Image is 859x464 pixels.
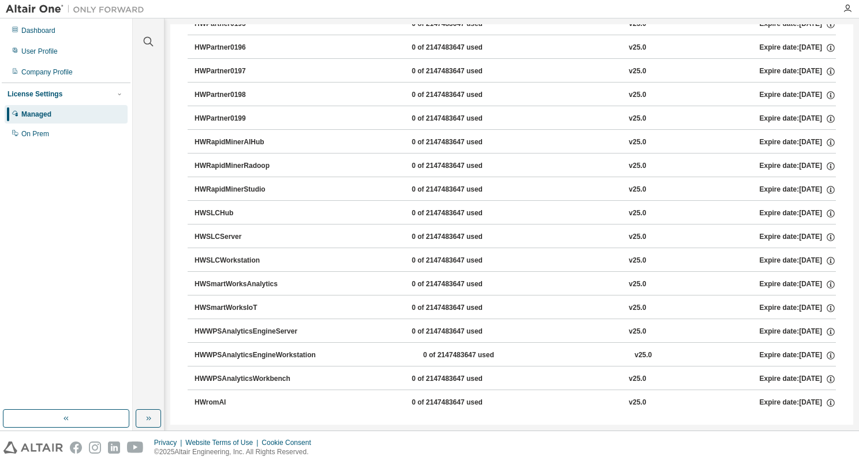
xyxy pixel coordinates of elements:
[412,137,516,148] div: 0 of 2147483647 used
[760,350,836,361] div: Expire date: [DATE]
[195,19,298,29] div: HWPartner0195
[760,43,836,53] div: Expire date: [DATE]
[629,137,646,148] div: v25.0
[195,366,836,392] button: HWWPSAnalyticsWorkbench0 of 2147483647 usedv25.0Expire date:[DATE]
[629,232,646,242] div: v25.0
[412,398,516,408] div: 0 of 2147483647 used
[760,208,836,219] div: Expire date: [DATE]
[195,208,298,219] div: HWSLCHub
[195,83,836,108] button: HWPartner01980 of 2147483647 usedv25.0Expire date:[DATE]
[412,208,516,219] div: 0 of 2147483647 used
[185,438,262,447] div: Website Terms of Use
[634,350,652,361] div: v25.0
[195,201,836,226] button: HWSLCHub0 of 2147483647 usedv25.0Expire date:[DATE]
[629,185,646,195] div: v25.0
[195,161,298,171] div: HWRapidMinerRadoop
[21,110,51,119] div: Managed
[195,327,298,337] div: HWWPSAnalyticsEngineServer
[760,90,836,100] div: Expire date: [DATE]
[195,130,836,155] button: HWRapidMinerAIHub0 of 2147483647 usedv25.0Expire date:[DATE]
[629,256,646,266] div: v25.0
[412,232,516,242] div: 0 of 2147483647 used
[195,374,298,384] div: HWWPSAnalyticsWorkbench
[760,232,836,242] div: Expire date: [DATE]
[412,43,516,53] div: 0 of 2147483647 used
[195,66,298,77] div: HWPartner0197
[21,26,55,35] div: Dashboard
[108,441,120,454] img: linkedin.svg
[195,185,298,195] div: HWRapidMinerStudio
[195,154,836,179] button: HWRapidMinerRadoop0 of 2147483647 usedv25.0Expire date:[DATE]
[195,177,836,203] button: HWRapidMinerStudio0 of 2147483647 usedv25.0Expire date:[DATE]
[760,256,836,266] div: Expire date: [DATE]
[412,256,516,266] div: 0 of 2147483647 used
[195,248,836,274] button: HWSLCWorkstation0 of 2147483647 usedv25.0Expire date:[DATE]
[760,185,836,195] div: Expire date: [DATE]
[629,66,646,77] div: v25.0
[412,114,516,124] div: 0 of 2147483647 used
[154,447,318,457] p: © 2025 Altair Engineering, Inc. All Rights Reserved.
[195,106,836,132] button: HWPartner01990 of 2147483647 usedv25.0Expire date:[DATE]
[195,256,298,266] div: HWSLCWorkstation
[195,114,298,124] div: HWPartner0199
[195,59,836,84] button: HWPartner01970 of 2147483647 usedv25.0Expire date:[DATE]
[195,272,836,297] button: HWSmartWorksAnalytics0 of 2147483647 usedv25.0Expire date:[DATE]
[629,90,646,100] div: v25.0
[412,374,516,384] div: 0 of 2147483647 used
[3,441,63,454] img: altair_logo.svg
[412,161,516,171] div: 0 of 2147483647 used
[760,161,836,171] div: Expire date: [DATE]
[629,398,646,408] div: v25.0
[195,303,298,313] div: HWSmartWorksIoT
[629,19,646,29] div: v25.0
[629,114,646,124] div: v25.0
[629,43,646,53] div: v25.0
[412,279,516,290] div: 0 of 2147483647 used
[760,114,836,124] div: Expire date: [DATE]
[195,137,298,148] div: HWRapidMinerAIHub
[760,374,836,384] div: Expire date: [DATE]
[629,208,646,219] div: v25.0
[760,327,836,337] div: Expire date: [DATE]
[21,68,73,77] div: Company Profile
[195,398,298,408] div: HWromAI
[195,232,298,242] div: HWSLCServer
[423,350,527,361] div: 0 of 2147483647 used
[629,279,646,290] div: v25.0
[760,19,836,29] div: Expire date: [DATE]
[629,303,646,313] div: v25.0
[629,374,646,384] div: v25.0
[195,12,836,37] button: HWPartner01950 of 2147483647 usedv25.0Expire date:[DATE]
[127,441,144,454] img: youtube.svg
[629,327,646,337] div: v25.0
[412,19,516,29] div: 0 of 2147483647 used
[70,441,82,454] img: facebook.svg
[195,319,836,345] button: HWWPSAnalyticsEngineServer0 of 2147483647 usedv25.0Expire date:[DATE]
[760,303,836,313] div: Expire date: [DATE]
[760,137,836,148] div: Expire date: [DATE]
[629,161,646,171] div: v25.0
[412,303,516,313] div: 0 of 2147483647 used
[760,279,836,290] div: Expire date: [DATE]
[89,441,101,454] img: instagram.svg
[412,90,516,100] div: 0 of 2147483647 used
[262,438,318,447] div: Cookie Consent
[6,3,150,15] img: Altair One
[412,327,516,337] div: 0 of 2147483647 used
[195,295,836,321] button: HWSmartWorksIoT0 of 2147483647 usedv25.0Expire date:[DATE]
[195,90,298,100] div: HWPartner0198
[8,89,62,99] div: License Settings
[195,279,298,290] div: HWSmartWorksAnalytics
[412,66,516,77] div: 0 of 2147483647 used
[154,438,185,447] div: Privacy
[195,350,316,361] div: HWWPSAnalyticsEngineWorkstation
[760,66,836,77] div: Expire date: [DATE]
[760,398,836,408] div: Expire date: [DATE]
[195,35,836,61] button: HWPartner01960 of 2147483647 usedv25.0Expire date:[DATE]
[21,47,58,56] div: User Profile
[195,43,298,53] div: HWPartner0196
[21,129,49,139] div: On Prem
[195,224,836,250] button: HWSLCServer0 of 2147483647 usedv25.0Expire date:[DATE]
[195,343,836,368] button: HWWPSAnalyticsEngineWorkstation0 of 2147483647 usedv25.0Expire date:[DATE]
[412,185,516,195] div: 0 of 2147483647 used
